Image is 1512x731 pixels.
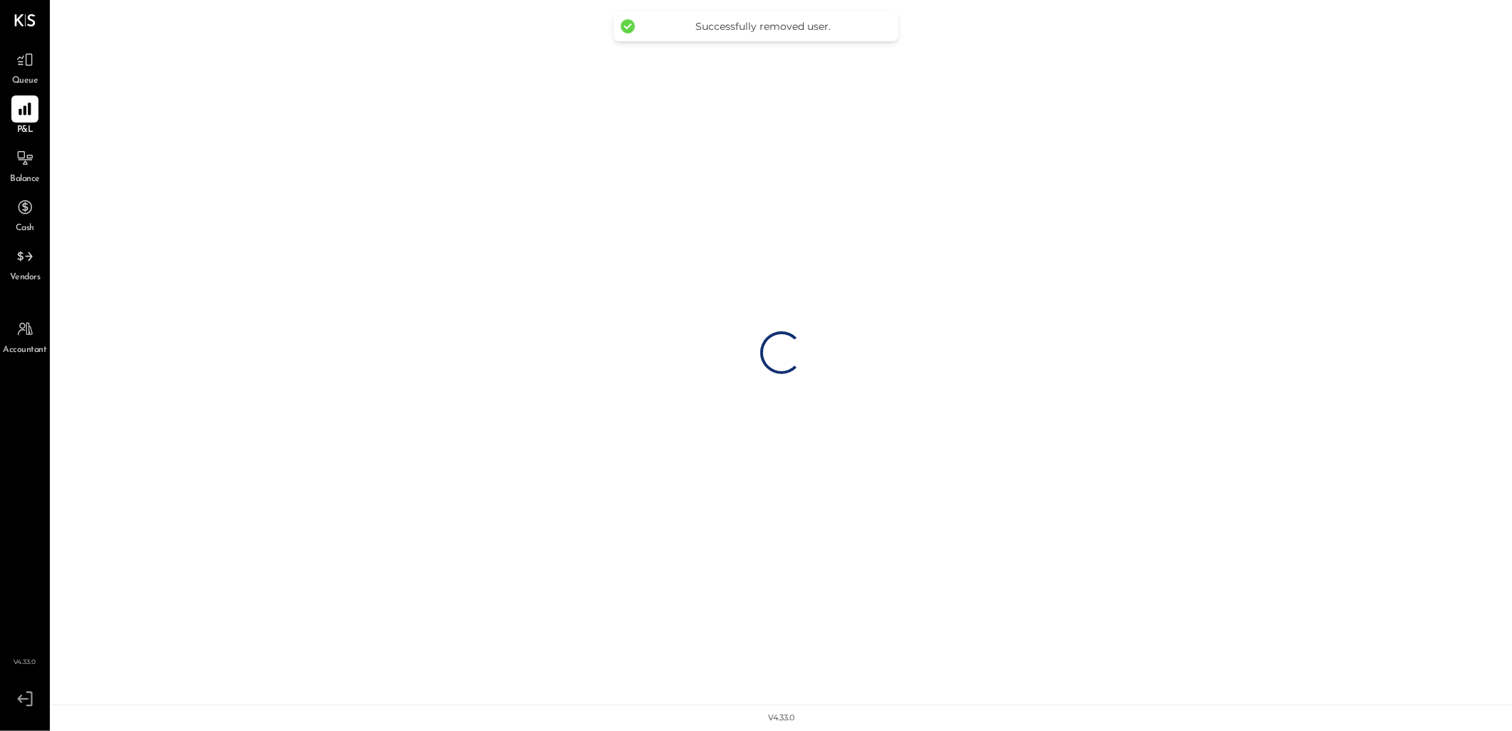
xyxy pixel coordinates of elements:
span: Cash [16,222,34,235]
span: P&L [17,124,33,137]
a: Queue [1,46,49,88]
a: Balance [1,145,49,186]
div: Successfully removed user. [642,20,884,33]
a: P&L [1,95,49,137]
span: Accountant [4,344,47,357]
div: v 4.33.0 [769,712,795,724]
a: Vendors [1,243,49,284]
a: Accountant [1,316,49,357]
a: Cash [1,194,49,235]
span: Vendors [10,271,41,284]
span: Balance [10,173,40,186]
span: Queue [12,75,38,88]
